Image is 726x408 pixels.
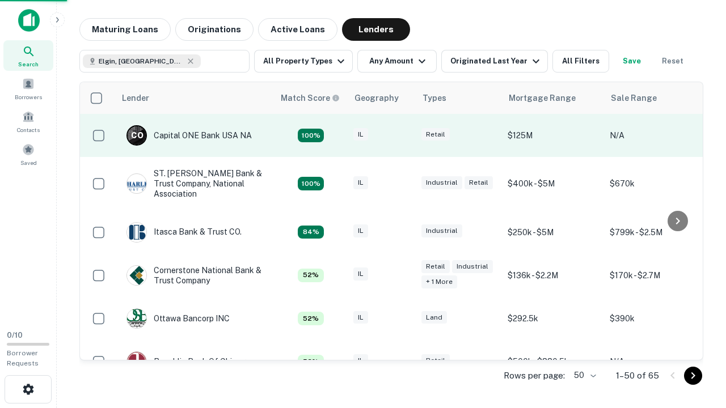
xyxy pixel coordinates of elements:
span: Borrowers [15,92,42,101]
td: $670k [604,157,706,211]
div: Mortgage Range [509,91,576,105]
img: picture [127,352,146,371]
div: Retail [421,260,450,273]
button: Originations [175,18,254,41]
div: Capitalize uses an advanced AI algorithm to match your search with the best lender. The match sco... [298,226,324,239]
span: Saved [20,158,37,167]
th: Lender [115,82,274,114]
div: Cornerstone National Bank & Trust Company [126,265,263,286]
a: Contacts [3,106,53,137]
img: picture [127,174,146,193]
p: 1–50 of 65 [616,369,659,382]
div: + 1 more [421,275,457,288]
div: Retail [465,176,493,189]
button: All Filters [552,50,609,73]
p: C O [131,130,143,142]
div: Itasca Bank & Trust CO. [126,222,242,243]
button: Any Amount [357,50,437,73]
div: IL [353,354,368,367]
div: Types [423,91,446,105]
span: Contacts [17,125,40,134]
div: Geography [354,91,399,105]
div: Ottawa Bancorp INC [126,308,230,329]
span: 0 / 10 [7,331,23,339]
th: Types [416,82,502,114]
td: $170k - $2.7M [604,254,706,297]
button: Maturing Loans [79,18,171,41]
div: ST. [PERSON_NAME] Bank & Trust Company, National Association [126,168,263,199]
div: Lender [122,91,149,105]
div: Capitalize uses an advanced AI algorithm to match your search with the best lender. The match sco... [298,269,324,282]
div: IL [353,128,368,141]
div: IL [353,311,368,324]
p: Rows per page: [504,369,565,382]
th: Mortgage Range [502,82,604,114]
div: Sale Range [611,91,657,105]
div: Capital ONE Bank USA NA [126,125,252,146]
td: $136k - $2.2M [502,254,604,297]
div: Retail [421,354,450,367]
span: Borrower Requests [7,349,39,367]
button: Active Loans [258,18,337,41]
td: $250k - $5M [502,211,604,254]
img: capitalize-icon.png [18,9,40,32]
button: Go to next page [684,367,702,385]
button: Save your search to get updates of matches that match your search criteria. [614,50,650,73]
div: IL [353,224,368,237]
div: Capitalize uses an advanced AI algorithm to match your search with the best lender. The match sco... [298,129,324,142]
div: Capitalize uses an advanced AI algorithm to match your search with the best lender. The match sco... [298,355,324,368]
td: N/A [604,114,706,157]
div: Republic Bank Of Chicago [126,351,251,372]
td: $400k - $5M [502,157,604,211]
div: Industrial [421,224,462,237]
span: Elgin, [GEOGRAPHIC_DATA], [GEOGRAPHIC_DATA] [99,56,184,66]
th: Geography [348,82,416,114]
div: Land [421,311,447,324]
td: $292.5k [502,297,604,340]
td: $390k [604,297,706,340]
div: Originated Last Year [450,54,543,68]
img: picture [127,266,146,285]
img: picture [127,309,146,328]
td: N/A [604,340,706,383]
h6: Match Score [281,92,337,104]
a: Saved [3,139,53,169]
th: Sale Range [604,82,706,114]
a: Borrowers [3,73,53,104]
button: All Property Types [254,50,353,73]
div: Capitalize uses an advanced AI algorithm to match your search with the best lender. The match sco... [281,92,340,104]
div: Industrial [421,176,462,189]
div: Industrial [452,260,493,273]
button: Reset [655,50,691,73]
img: picture [127,223,146,242]
td: $125M [502,114,604,157]
div: Capitalize uses an advanced AI algorithm to match your search with the best lender. The match sco... [298,177,324,190]
th: Capitalize uses an advanced AI algorithm to match your search with the best lender. The match sco... [274,82,348,114]
iframe: Chat Widget [669,317,726,372]
div: IL [353,176,368,189]
td: $799k - $2.5M [604,211,706,254]
td: $500k - $880.5k [502,340,604,383]
a: Search [3,40,53,71]
span: Search [18,59,39,69]
div: Retail [421,128,450,141]
div: Capitalize uses an advanced AI algorithm to match your search with the best lender. The match sco... [298,312,324,325]
div: IL [353,267,368,280]
button: Lenders [342,18,410,41]
button: Originated Last Year [441,50,548,73]
div: 50 [569,367,598,384]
